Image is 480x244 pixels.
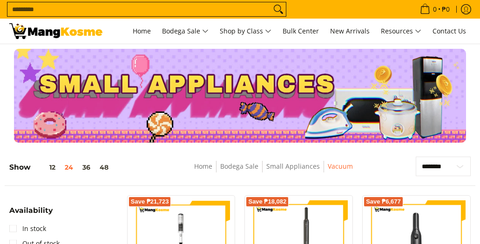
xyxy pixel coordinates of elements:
[440,6,451,13] span: ₱0
[220,26,271,37] span: Shop by Class
[9,207,53,221] summary: Open
[325,19,374,44] a: New Arrivals
[31,164,60,171] button: 12
[133,26,151,35] span: Home
[220,162,258,171] a: Bodega Sale
[330,26,370,35] span: New Arrivals
[95,164,113,171] button: 48
[157,19,213,44] a: Bodega Sale
[417,4,453,14] span: •
[433,26,466,35] span: Contact Us
[128,19,155,44] a: Home
[381,26,421,37] span: Resources
[278,19,324,44] a: Bulk Center
[9,23,102,39] img: Small Appliances l Mang Kosme: Home Appliances Warehouse Sale Vacuum
[78,164,95,171] button: 36
[366,199,401,204] span: Save ₱6,677
[432,6,438,13] span: 0
[9,207,53,214] span: Availability
[9,221,46,236] a: In stock
[428,19,471,44] a: Contact Us
[266,162,320,171] a: Small Appliances
[152,161,395,182] nav: Breadcrumbs
[283,26,319,35] span: Bulk Center
[271,2,286,16] button: Search
[376,19,426,44] a: Resources
[328,161,353,172] span: Vacuum
[215,19,276,44] a: Shop by Class
[9,163,113,171] h5: Show
[248,199,286,204] span: Save ₱18,082
[112,19,471,44] nav: Main Menu
[194,162,212,171] a: Home
[60,164,78,171] button: 24
[131,199,169,204] span: Save ₱21,723
[162,26,209,37] span: Bodega Sale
